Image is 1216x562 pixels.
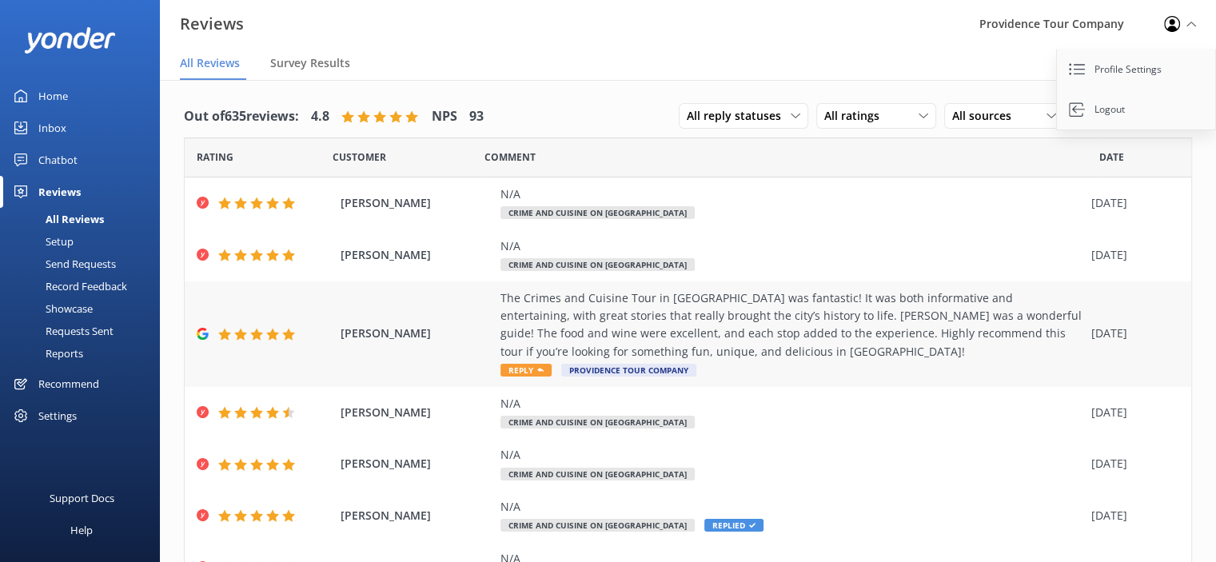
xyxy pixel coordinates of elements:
[484,149,536,165] span: Question
[10,253,116,275] div: Send Requests
[500,289,1083,361] div: The Crimes and Cuisine Tour in [GEOGRAPHIC_DATA] was fantastic! It was both informative and enter...
[38,144,78,176] div: Chatbot
[10,342,160,365] a: Reports
[341,507,492,524] span: [PERSON_NAME]
[469,106,484,127] h4: 93
[10,275,160,297] a: Record Feedback
[10,297,93,320] div: Showcase
[1091,325,1171,342] div: [DATE]
[341,455,492,472] span: [PERSON_NAME]
[70,514,93,546] div: Help
[1091,404,1171,421] div: [DATE]
[500,468,695,480] span: Crime and Cuisine on [GEOGRAPHIC_DATA]
[10,342,83,365] div: Reports
[561,364,696,377] span: Providence Tour Company
[341,194,492,212] span: [PERSON_NAME]
[10,297,160,320] a: Showcase
[38,112,66,144] div: Inbox
[10,208,160,230] a: All Reviews
[50,482,114,514] div: Support Docs
[824,107,889,125] span: All ratings
[500,519,695,532] span: Crime and Cuisine on [GEOGRAPHIC_DATA]
[341,325,492,342] span: [PERSON_NAME]
[38,400,77,432] div: Settings
[10,253,160,275] a: Send Requests
[500,416,695,428] span: Crime and Cuisine on [GEOGRAPHIC_DATA]
[500,185,1083,203] div: N/A
[10,320,114,342] div: Requests Sent
[500,258,695,271] span: Crime and Cuisine on [GEOGRAPHIC_DATA]
[500,206,695,219] span: Crime and Cuisine on [GEOGRAPHIC_DATA]
[500,446,1083,464] div: N/A
[10,320,160,342] a: Requests Sent
[1099,149,1124,165] span: Date
[180,55,240,71] span: All Reviews
[333,149,386,165] span: Date
[311,106,329,127] h4: 4.8
[687,107,791,125] span: All reply statuses
[38,368,99,400] div: Recommend
[1091,194,1171,212] div: [DATE]
[341,246,492,264] span: [PERSON_NAME]
[500,498,1083,516] div: N/A
[10,230,74,253] div: Setup
[10,275,127,297] div: Record Feedback
[500,237,1083,255] div: N/A
[1091,455,1171,472] div: [DATE]
[1091,246,1171,264] div: [DATE]
[270,55,350,71] span: Survey Results
[38,176,81,208] div: Reviews
[10,208,104,230] div: All Reviews
[952,107,1021,125] span: All sources
[38,80,68,112] div: Home
[10,230,160,253] a: Setup
[432,106,457,127] h4: NPS
[180,11,244,37] h3: Reviews
[184,106,299,127] h4: Out of 635 reviews:
[197,149,233,165] span: Date
[500,395,1083,413] div: N/A
[24,27,116,54] img: yonder-white-logo.png
[704,519,763,532] span: Replied
[341,404,492,421] span: [PERSON_NAME]
[1091,507,1171,524] div: [DATE]
[500,364,552,377] span: Reply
